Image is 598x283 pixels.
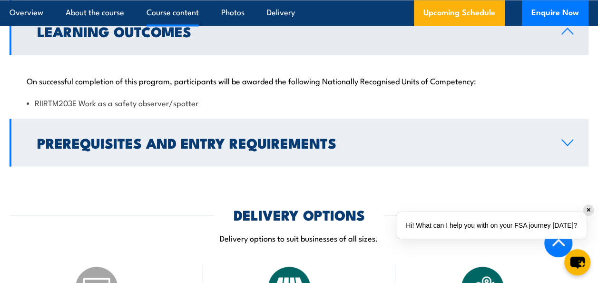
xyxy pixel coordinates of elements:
[37,136,546,148] h2: Prerequisites and Entry Requirements
[37,25,546,37] h2: Learning Outcomes
[10,7,588,55] a: Learning Outcomes
[583,205,594,215] div: ✕
[10,119,588,166] a: Prerequisites and Entry Requirements
[396,212,587,239] div: Hi! What can I help you with on your FSA journey [DATE]?
[27,97,571,108] li: RIIRTM203E Work as a safety observer/spotter
[234,208,365,220] h2: DELIVERY OPTIONS
[27,75,571,85] p: On successful completion of this program, participants will be awarded the following Nationally R...
[10,232,588,243] p: Delivery options to suit businesses of all sizes.
[564,249,590,275] button: chat-button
